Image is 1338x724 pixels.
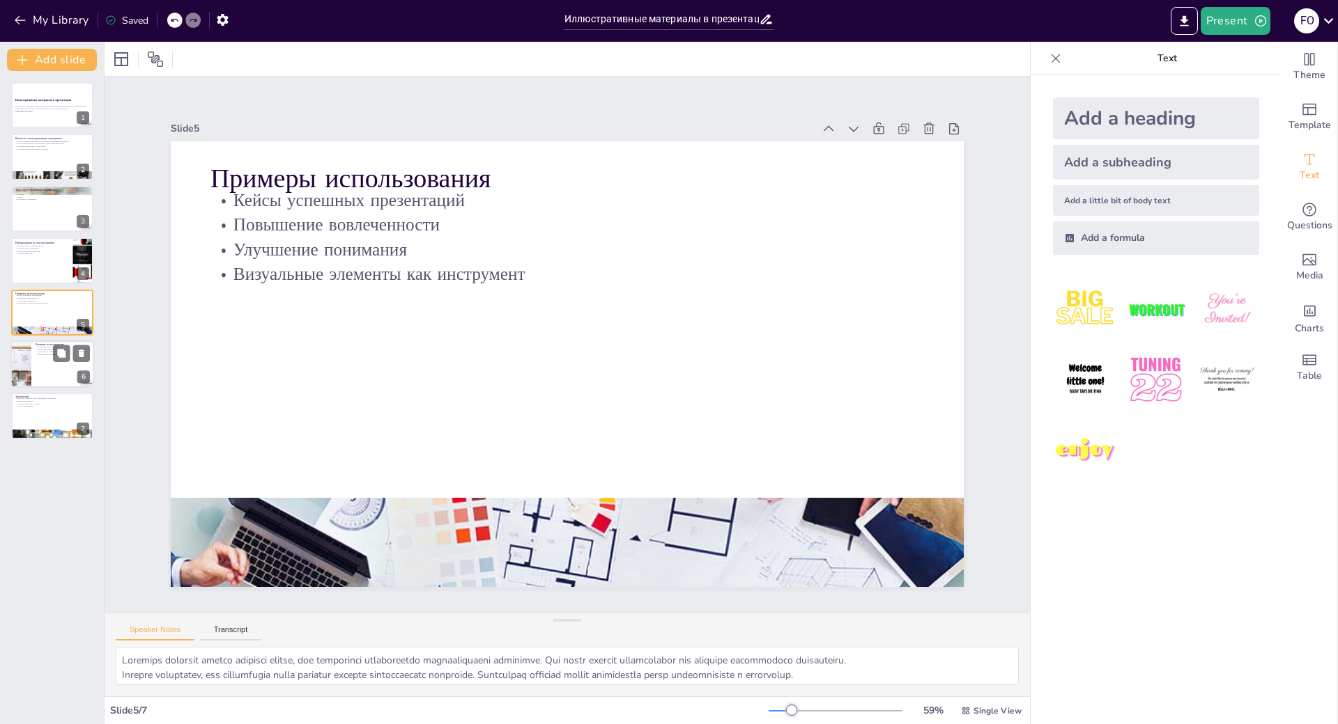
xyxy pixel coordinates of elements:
div: 7 [77,423,89,435]
div: Add a formula [1053,221,1259,255]
input: Insert title [564,9,759,29]
textarea: Loremips dolorsit ametco adipisci elitse, doe temporinci utlaboreetdo magnaaliquaeni adminimve. Q... [116,647,1019,685]
button: Present [1201,7,1270,35]
p: Визуальные элементы как инструмент [15,301,89,304]
p: Эмоциональная связь с аудиторией [15,145,89,148]
p: Презентация посвящена использованию иллюстративных материалов для представления информации, включ... [15,105,89,110]
div: Add a subheading [1053,145,1259,180]
div: 3 [77,215,89,228]
button: Delete Slide [73,345,90,361]
div: Add a table [1282,343,1337,393]
img: 1.jpeg [1053,277,1118,342]
span: Theme [1293,68,1325,83]
span: Template [1289,118,1331,133]
p: Соответствие теме и стилю [15,403,89,406]
div: Add text boxes [1282,142,1337,192]
p: Text [1067,42,1268,75]
img: 7.jpeg [1053,418,1118,483]
p: Доступность информации [36,351,90,354]
span: Table [1297,368,1322,384]
p: Generated with [URL] [15,110,89,113]
span: Media [1296,268,1323,283]
div: Add ready made slides [1282,92,1337,142]
img: 5.jpeg [1123,347,1188,412]
p: Повышение вовлеченности [36,345,90,348]
p: Иллюстрации делают презентацию более привлекательной [15,142,89,145]
p: Фотографии [15,191,89,194]
p: Логотипы и скриншоты [15,198,89,201]
div: 2 [77,164,89,176]
div: Slide 5 / 7 [110,704,769,717]
p: Важность качества [15,400,89,403]
div: 4 [11,237,93,283]
span: Questions [1287,218,1332,233]
p: Примеры использования [15,291,89,295]
span: Position [147,51,164,68]
div: Get real-time input from your audience [1282,192,1337,242]
p: Повышение вовлеченности [15,297,89,299]
p: Карты [15,196,89,198]
p: Улучшение запоминания [36,348,90,351]
p: Высокое качество изображений [15,245,69,248]
div: Add a little bit of body text [1053,185,1259,216]
span: Text [1300,168,1319,183]
div: Add images, graphics, shapes or video [1282,242,1337,292]
button: Duplicate Slide [53,345,70,361]
div: 6 [77,370,90,383]
div: Add charts and graphs [1282,292,1337,343]
img: 3.jpeg [1194,277,1259,342]
button: Transcript [200,625,262,640]
p: Типы иллюстративных материалов [15,188,89,192]
p: Улучшение понимания [15,299,89,302]
span: Single View [974,705,1022,716]
img: 6.jpeg [1194,347,1259,412]
strong: Иллюстративные материалы в презентации [15,99,71,102]
p: Иллюстративные материалы улучшают восприятие информации [15,140,89,143]
p: Влияние на восприятие [36,343,90,347]
div: Change the overall theme [1282,42,1337,92]
img: 4.jpeg [1053,347,1118,412]
div: 7 [11,393,93,439]
p: Рекомендации по использованию [15,241,69,245]
p: Кейсы успешных презентаций [15,294,89,297]
p: Графики [15,193,89,196]
button: Speaker Notes [116,625,194,640]
p: Качество иллюстраций имеет значение [15,148,89,150]
div: 5 [11,290,93,336]
button: My Library [10,9,95,31]
p: Роль в запоминании [15,405,89,408]
div: 59 % [916,704,950,717]
img: 2.jpeg [1123,277,1188,342]
p: Заключение [15,395,89,399]
div: Slide 5 [305,77,385,717]
div: 6 [10,340,94,388]
div: Saved [105,14,148,27]
div: 1 [11,82,93,128]
p: Избегание перегруженности [15,250,69,253]
div: 4 [77,267,89,280]
div: 5 [77,319,89,331]
p: Итоговое значение иллюстративных материалов [15,398,89,400]
div: F O [1294,8,1319,33]
p: Соответствие теме [15,253,69,255]
span: Charts [1295,321,1324,336]
div: Layout [110,48,132,70]
button: Add slide [7,49,97,71]
button: F O [1294,7,1319,35]
p: Единый стиль оформления [15,248,69,251]
p: Важность для семейной аудитории [36,353,90,356]
div: 3 [11,186,93,232]
div: 2 [11,134,93,180]
div: Add a heading [1053,97,1259,139]
p: Важность иллюстративных материалов [15,136,89,140]
div: 1 [77,111,89,124]
button: Export to PowerPoint [1171,7,1198,35]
